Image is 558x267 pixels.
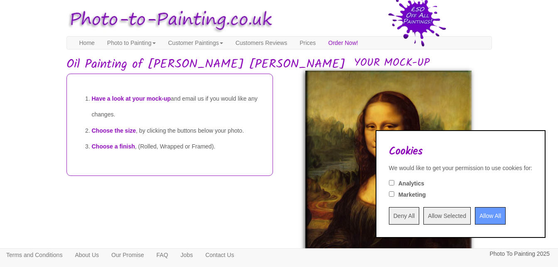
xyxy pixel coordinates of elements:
a: About Us [69,249,105,261]
a: FAQ [150,249,175,261]
label: Analytics [398,179,424,188]
label: Marketing [398,190,426,199]
h2: Cookies [389,146,532,158]
a: Jobs [175,249,199,261]
h2: YOUR MOCK-UP [292,57,492,69]
input: Deny All [389,207,419,225]
a: Prices [293,37,322,49]
div: We would like to get your permission to use cookies for: [389,164,532,172]
li: , by clicking the buttons below your photo. [92,123,264,139]
input: Allow Selected [423,207,471,225]
a: Photo to Painting [101,37,162,49]
input: Allow All [475,207,506,225]
a: Our Promise [105,249,150,261]
a: Customer Paintings [162,37,229,49]
a: Order Now! [322,37,364,49]
span: Have a look at your mock-up [92,95,171,102]
a: Home [73,37,101,49]
li: , (Rolled, Wrapped or Framed). [92,138,264,155]
h1: Oil Painting of [PERSON_NAME] [PERSON_NAME] [66,58,492,72]
span: Choose a finish [92,143,135,150]
span: Choose the size [92,127,136,134]
img: Photo to Painting [62,4,275,36]
a: Contact Us [199,249,240,261]
a: Customers Reviews [229,37,293,49]
li: and email us if you would like any changes. [92,91,264,123]
p: Photo To Painting 2025 [489,249,550,259]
